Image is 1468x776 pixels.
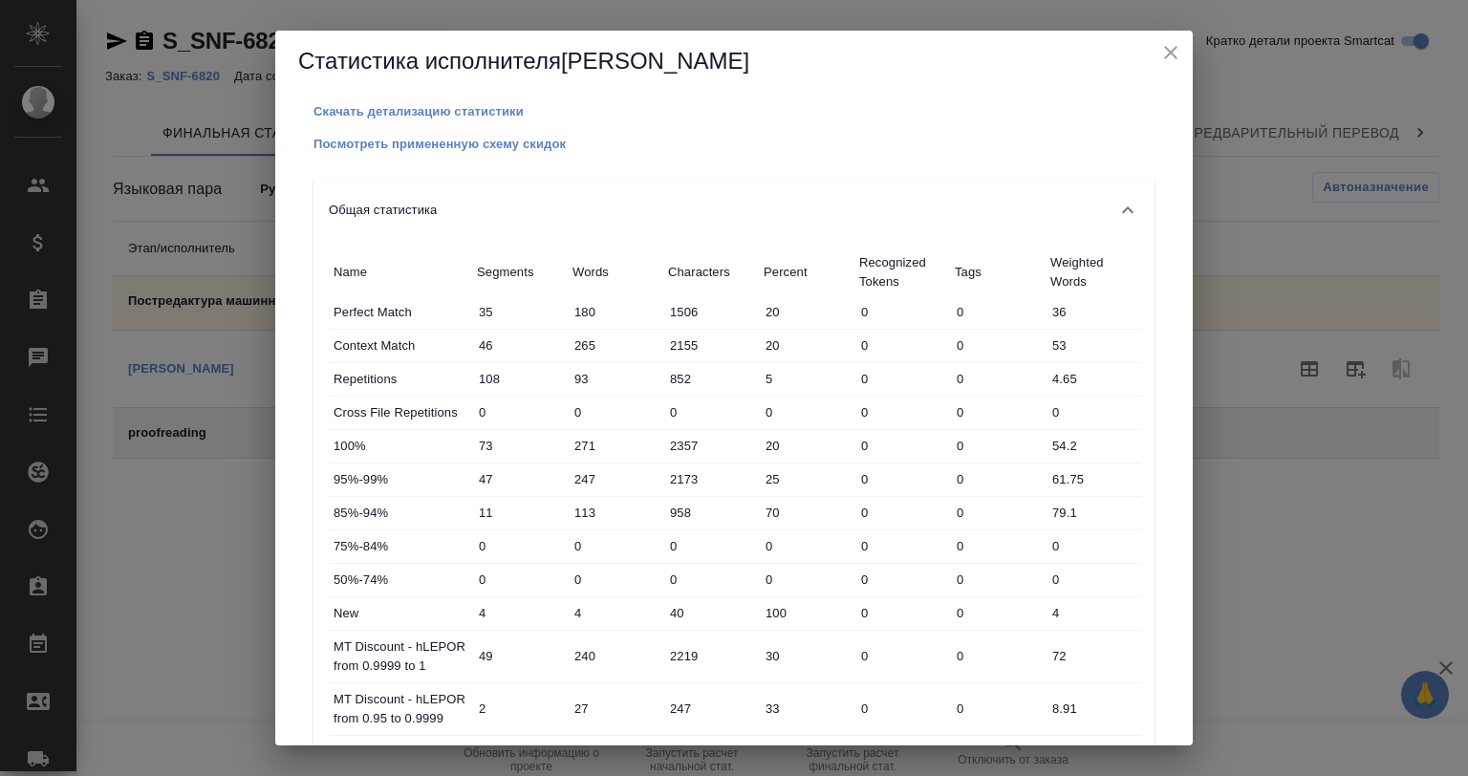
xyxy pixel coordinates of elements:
[663,532,759,560] input: ✎ Введи что-нибудь
[764,263,850,282] p: Percent
[334,403,467,422] p: Cross File Repetitions
[950,695,1046,722] input: ✎ Введи что-нибудь
[334,604,467,623] p: New
[568,465,663,493] input: ✎ Введи что-нибудь
[568,499,663,527] input: ✎ Введи что-нибудь
[759,432,854,460] input: ✎ Введи что-нибудь
[759,499,854,527] input: ✎ Введи что-нибудь
[663,599,759,627] input: ✎ Введи что-нибудь
[1156,38,1185,67] button: close
[472,332,568,359] input: ✎ Введи что-нибудь
[1050,253,1136,291] p: Weighted Words
[854,332,950,359] input: ✎ Введи что-нибудь
[950,642,1046,670] input: ✎ Введи что-нибудь
[663,432,759,460] input: ✎ Введи что-нибудь
[568,298,663,326] input: ✎ Введи что-нибудь
[572,263,658,282] p: Words
[334,303,467,322] p: Perfect Match
[663,298,759,326] input: ✎ Введи что-нибудь
[477,263,563,282] p: Segments
[568,532,663,560] input: ✎ Введи что-нибудь
[759,566,854,593] input: ✎ Введи что-нибудь
[313,102,524,121] button: Скачать детализацию статистики
[313,180,1155,241] div: Общая статистика
[950,332,1046,359] input: ✎ Введи что-нибудь
[854,695,950,722] input: ✎ Введи что-нибудь
[298,46,1170,76] h5: Статистика исполнителя [PERSON_NAME]
[334,263,467,282] p: Name
[950,365,1046,393] input: ✎ Введи что-нибудь
[472,532,568,560] input: ✎ Введи что-нибудь
[854,532,950,560] input: ✎ Введи что-нибудь
[334,537,467,556] p: 75%-84%
[854,298,950,326] input: ✎ Введи что-нибудь
[334,470,467,489] p: 95%-99%
[568,332,663,359] input: ✎ Введи что-нибудь
[1046,432,1141,460] input: ✎ Введи что-нибудь
[663,695,759,722] input: ✎ Введи что-нибудь
[950,499,1046,527] input: ✎ Введи что-нибудь
[568,599,663,627] input: ✎ Введи что-нибудь
[854,499,950,527] input: ✎ Введи что-нибудь
[663,465,759,493] input: ✎ Введи что-нибудь
[759,465,854,493] input: ✎ Введи что-нибудь
[859,253,945,291] p: Recognized Tokens
[955,263,1041,282] p: Tags
[1046,465,1141,493] input: ✎ Введи что-нибудь
[334,336,467,356] p: Context Match
[663,642,759,670] input: ✎ Введи что-нибудь
[472,298,568,326] input: ✎ Введи что-нибудь
[1046,298,1141,326] input: ✎ Введи что-нибудь
[1046,499,1141,527] input: ✎ Введи что-нибудь
[334,637,467,676] p: MT Discount - hLEPOR from 0.9999 to 1
[472,432,568,460] input: ✎ Введи что-нибудь
[472,642,568,670] input: ✎ Введи что-нибудь
[854,365,950,393] input: ✎ Введи что-нибудь
[472,599,568,627] input: ✎ Введи что-нибудь
[668,263,754,282] p: Characters
[568,365,663,393] input: ✎ Введи что-нибудь
[950,298,1046,326] input: ✎ Введи что-нибудь
[334,504,467,523] p: 85%-94%
[663,332,759,359] input: ✎ Введи что-нибудь
[472,399,568,426] input: ✎ Введи что-нибудь
[950,599,1046,627] input: ✎ Введи что-нибудь
[854,399,950,426] input: ✎ Введи что-нибудь
[663,365,759,393] input: ✎ Введи что-нибудь
[759,532,854,560] input: ✎ Введи что-нибудь
[334,571,467,590] p: 50%-74%
[334,370,467,389] p: Repetitions
[1046,532,1141,560] input: ✎ Введи что-нибудь
[663,499,759,527] input: ✎ Введи что-нибудь
[568,566,663,593] input: ✎ Введи что-нибудь
[313,104,524,119] p: Скачать детализацию статистики
[854,432,950,460] input: ✎ Введи что-нибудь
[950,566,1046,593] input: ✎ Введи что-нибудь
[568,695,663,722] input: ✎ Введи что-нибудь
[313,137,566,151] p: Посмотреть примененную схему скидок
[854,465,950,493] input: ✎ Введи что-нибудь
[472,695,568,722] input: ✎ Введи что-нибудь
[759,599,854,627] input: ✎ Введи что-нибудь
[568,399,663,426] input: ✎ Введи что-нибудь
[472,365,568,393] input: ✎ Введи что-нибудь
[950,399,1046,426] input: ✎ Введи что-нибудь
[759,399,854,426] input: ✎ Введи что-нибудь
[472,566,568,593] input: ✎ Введи что-нибудь
[313,135,566,151] a: Посмотреть примененную схему скидок
[568,642,663,670] input: ✎ Введи что-нибудь
[950,432,1046,460] input: ✎ Введи что-нибудь
[1046,599,1141,627] input: ✎ Введи что-нибудь
[759,332,854,359] input: ✎ Введи что-нибудь
[950,532,1046,560] input: ✎ Введи что-нибудь
[759,365,854,393] input: ✎ Введи что-нибудь
[759,642,854,670] input: ✎ Введи что-нибудь
[854,566,950,593] input: ✎ Введи что-нибудь
[472,465,568,493] input: ✎ Введи что-нибудь
[1046,566,1141,593] input: ✎ Введи что-нибудь
[663,566,759,593] input: ✎ Введи что-нибудь
[568,432,663,460] input: ✎ Введи что-нибудь
[854,642,950,670] input: ✎ Введи что-нибудь
[334,690,467,728] p: MT Discount - hLEPOR from 0.95 to 0.9999
[663,399,759,426] input: ✎ Введи что-нибудь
